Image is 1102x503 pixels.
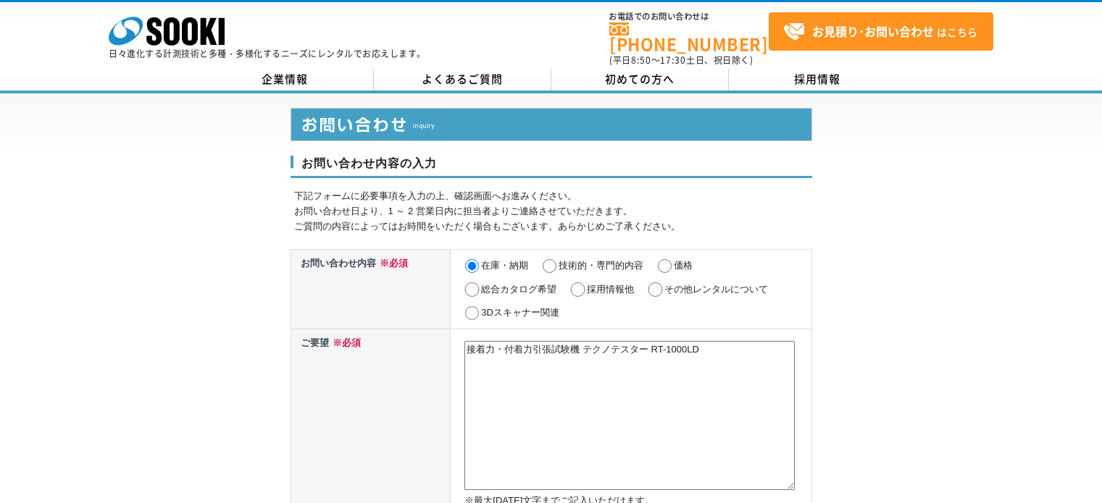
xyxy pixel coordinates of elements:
[109,49,426,58] p: 日々進化する計測技術と多種・多様化するニーズにレンタルでお応えします。
[609,22,769,52] a: [PHONE_NUMBER]
[294,189,812,234] p: 下記フォームに必要事項を入力の上、確認画面へお進みください。 お問い合わせ日より、1 ～ 2 営業日内に担当者よりご連絡させていただきます。 ご質問の内容によってはお時間をいただく場合もございま...
[291,108,812,141] img: お問い合わせ
[587,284,634,295] label: 採用情報他
[329,337,361,348] span: ※必須
[481,284,556,295] label: 総合カタログ希望
[196,69,374,90] a: 企業情報
[769,12,993,51] a: お見積り･お問い合わせはこちら
[605,71,675,87] span: 初めての方へ
[291,249,451,329] th: お問い合わせ内容
[729,69,906,90] a: 採用情報
[609,12,769,21] span: お電話でのお問い合わせは
[660,54,686,67] span: 17:30
[783,21,977,43] span: はこちら
[481,260,528,271] label: 在庫・納期
[664,284,768,295] label: その他レンタルについて
[374,69,551,90] a: よくあるご質問
[812,22,934,40] strong: お見積り･お問い合わせ
[609,54,753,67] span: (平日 ～ 土日、祝日除く)
[674,260,693,271] label: 価格
[481,307,559,318] label: 3Dスキャナー関連
[551,69,729,90] a: 初めての方へ
[291,156,812,179] h3: お問い合わせ内容の入力
[631,54,651,67] span: 8:50
[376,258,408,269] span: ※必須
[559,260,643,271] label: 技術的・専門的内容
